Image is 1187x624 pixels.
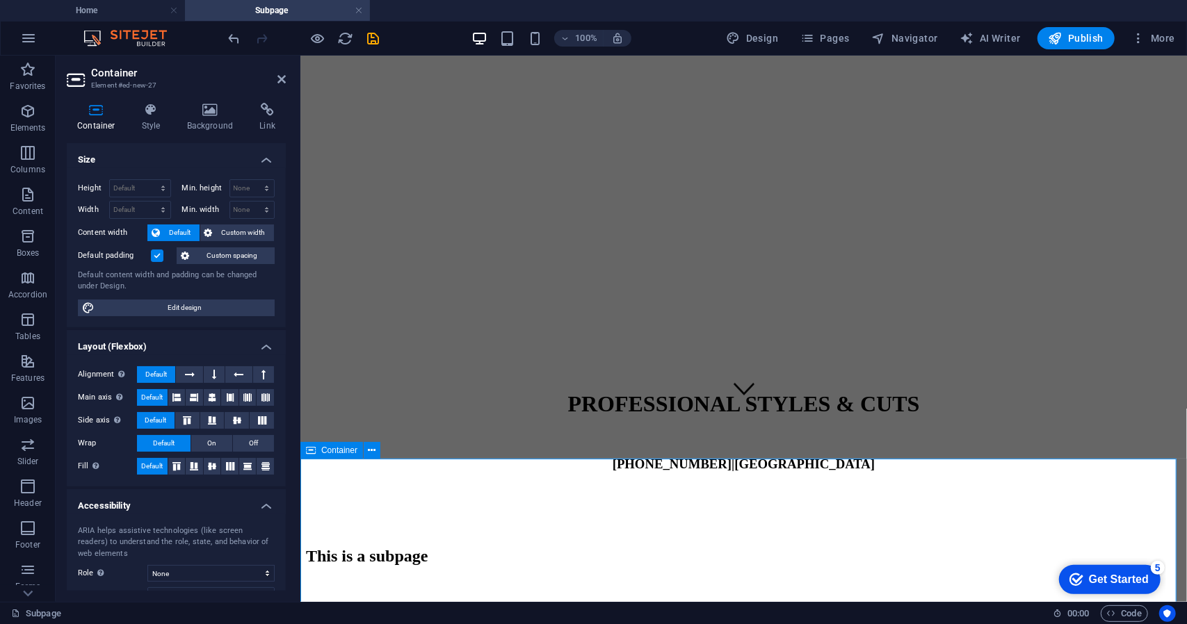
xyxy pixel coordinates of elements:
span: Default [145,412,166,429]
button: AI Writer [955,27,1026,49]
h6: Session time [1053,605,1090,622]
label: Side axis [78,412,137,429]
p: Tables [15,331,40,342]
h4: Style [131,103,177,132]
button: Publish [1037,27,1115,49]
div: ARIA helps assistive technologies (like screen readers) to understand the role, state, and behavi... [78,525,275,560]
span: Default [141,458,163,475]
div: Get Started [41,15,101,28]
label: Label [78,587,147,604]
span: Edit design [99,299,270,316]
h2: Container [91,67,286,79]
span: 00 00 [1067,605,1089,622]
button: Default [137,458,168,475]
p: Footer [15,539,40,550]
span: More [1131,31,1175,45]
label: Min. height [182,184,229,192]
p: Elements [10,122,46,133]
label: Height [78,184,109,192]
label: Wrap [78,435,137,452]
button: save [365,30,382,47]
button: On [191,435,232,452]
label: Min. width [182,206,229,213]
h6: 100% [575,30,597,47]
button: Design [721,27,784,49]
label: Fill [78,458,137,475]
label: Default padding [78,247,151,264]
div: Default content width and padding can be changed under Design. [78,270,275,293]
button: More [1126,27,1181,49]
span: : [1077,608,1079,618]
span: Default [153,435,175,452]
span: Default [141,389,163,406]
span: Publish [1049,31,1104,45]
button: Custom width [200,224,275,241]
span: AI Writer [960,31,1021,45]
span: Code [1107,605,1142,622]
img: Editor Logo [80,30,184,47]
span: Navigator [872,31,938,45]
button: reload [337,30,354,47]
h4: Container [67,103,131,132]
span: Custom spacing [193,247,270,264]
button: Custom spacing [177,247,275,264]
span: Design [727,31,779,45]
button: Code [1101,605,1148,622]
button: Click here to leave preview mode and continue editing [309,30,326,47]
button: Default [137,389,168,406]
span: Container [321,446,357,454]
button: Usercentrics [1159,605,1176,622]
i: Undo: Receive elements from page (Ctrl+Z) [227,31,243,47]
p: Boxes [17,247,40,258]
p: Slider [17,456,39,467]
p: Features [11,372,45,384]
label: Main axis [78,389,137,406]
i: Reload page [338,31,354,47]
button: 100% [554,30,604,47]
p: Content [13,206,43,217]
i: Save (Ctrl+S) [366,31,382,47]
div: 5 [103,3,117,17]
h4: Background [177,103,250,132]
button: Default [147,224,200,241]
h4: Subpage [185,3,370,18]
button: Navigator [866,27,944,49]
input: Use a descriptive name [147,587,275,604]
i: On resize automatically adjust zoom level to fit chosen device. [611,32,624,44]
a: Click to cancel selection. Double-click to open Pages [11,605,61,622]
h3: Element #ed-new-27 [91,79,258,92]
button: Edit design [78,299,275,316]
h4: Layout (Flexbox) [67,330,286,355]
div: Get Started 5 items remaining, 0% complete [11,7,113,36]
span: Pages [800,31,849,45]
h4: Accessibility [67,489,286,514]
button: Default [137,412,175,429]
button: Default [137,366,175,383]
button: Off [233,435,274,452]
h4: Size [67,143,286,168]
div: Design (Ctrl+Alt+Y) [721,27,784,49]
span: Off [249,435,258,452]
button: Default [137,435,191,452]
p: Columns [10,164,45,175]
p: Accordion [8,289,47,300]
p: Images [14,414,42,425]
label: Width [78,206,109,213]
button: Pages [795,27,855,49]
p: Forms [15,581,40,592]
p: Favorites [10,81,45,92]
span: Role [78,565,108,582]
span: Default [164,224,195,241]
h4: Link [249,103,286,132]
label: Alignment [78,366,137,383]
span: Custom width [217,224,270,241]
button: undo [226,30,243,47]
span: On [207,435,216,452]
p: Header [14,498,42,509]
span: Default [145,366,167,383]
label: Content width [78,224,147,241]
